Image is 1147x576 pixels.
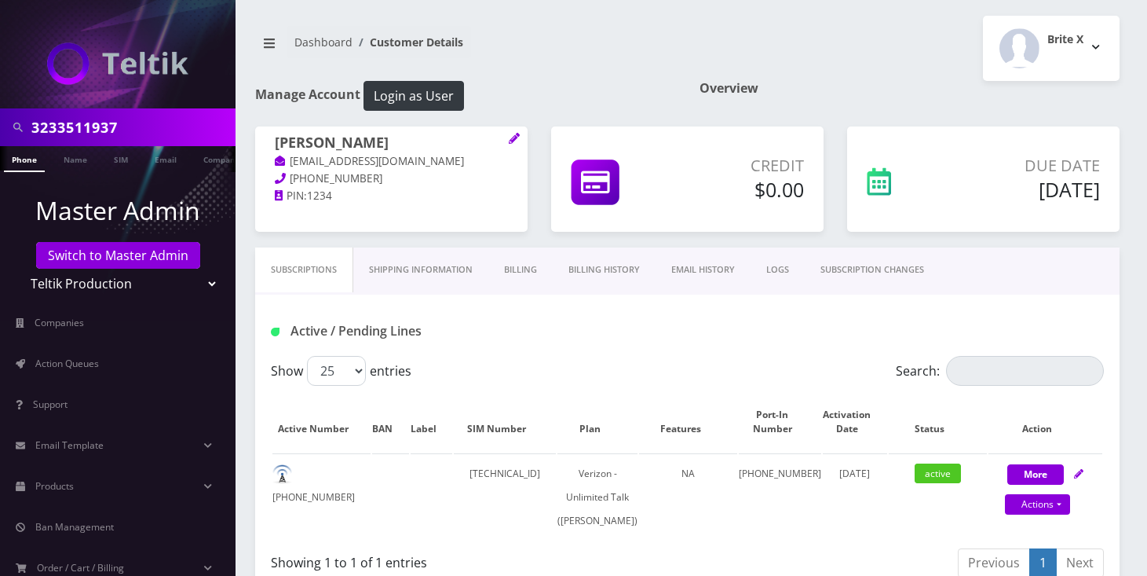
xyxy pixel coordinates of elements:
[31,112,232,142] input: Search in Company
[290,171,382,185] span: [PHONE_NUMBER]
[35,438,104,452] span: Email Template
[275,189,307,204] a: PIN:
[372,392,409,452] th: BAN: activate to sort column ascending
[488,248,553,292] a: Billing
[557,392,637,452] th: Plan: activate to sort column ascending
[275,154,464,170] a: [EMAIL_ADDRESS][DOMAIN_NAME]
[35,520,114,534] span: Ban Management
[553,248,656,292] a: Billing History
[411,392,452,452] th: Label: activate to sort column ascending
[37,561,124,574] span: Order / Cart / Billing
[983,16,1120,81] button: Brite X
[307,189,332,203] span: 1234
[839,467,870,480] span: [DATE]
[739,392,821,452] th: Port-In Number: activate to sort column ascending
[739,453,821,541] td: [PHONE_NUMBER]
[35,479,74,493] span: Products
[656,248,751,292] a: EMAIL HISTORY
[33,398,68,411] span: Support
[271,356,411,386] label: Show entries
[454,392,557,452] th: SIM Number: activate to sort column ascending
[106,146,136,171] a: SIM
[272,392,371,452] th: Active Number: activate to sort column ascending
[255,26,676,71] nav: breadcrumb
[896,356,1104,386] label: Search:
[678,178,804,201] h5: $0.00
[36,242,200,269] a: Switch to Master Admin
[147,146,184,171] a: Email
[255,81,676,111] h1: Manage Account
[1007,464,1064,485] button: More
[988,392,1102,452] th: Action: activate to sort column ascending
[271,328,279,336] img: Active / Pending Lines
[678,154,804,178] p: Credit
[353,248,488,292] a: Shipping Information
[639,392,737,452] th: Features: activate to sort column ascending
[823,392,887,452] th: Activation Date: activate to sort column ascending
[47,42,188,85] img: Teltik Production
[1005,494,1070,515] a: Actions
[700,81,1120,96] h1: Overview
[195,146,248,171] a: Company
[952,154,1100,178] p: Due Date
[35,316,84,329] span: Companies
[272,464,292,484] img: default.png
[889,392,987,452] th: Status: activate to sort column ascending
[353,34,463,50] li: Customer Details
[952,178,1100,201] h5: [DATE]
[255,248,353,292] a: Subscriptions
[363,81,464,111] button: Login as User
[805,248,940,292] a: SUBSCRIPTION CHANGES
[4,146,45,172] a: Phone
[35,357,99,370] span: Action Queues
[271,547,676,572] div: Showing 1 to 1 of 1 entries
[272,453,371,541] td: [PHONE_NUMBER]
[751,248,805,292] a: LOGS
[454,453,557,541] td: [TECHNICAL_ID]
[271,324,533,339] h1: Active / Pending Lines
[56,146,95,171] a: Name
[307,356,366,386] select: Showentries
[1047,33,1083,46] h2: Brite X
[557,453,637,541] td: Verizon - Unlimited Talk ([PERSON_NAME])
[360,86,464,103] a: Login as User
[294,35,353,50] a: Dashboard
[639,453,737,541] td: NA
[946,356,1104,386] input: Search:
[915,464,961,483] span: active
[275,134,508,153] h1: [PERSON_NAME]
